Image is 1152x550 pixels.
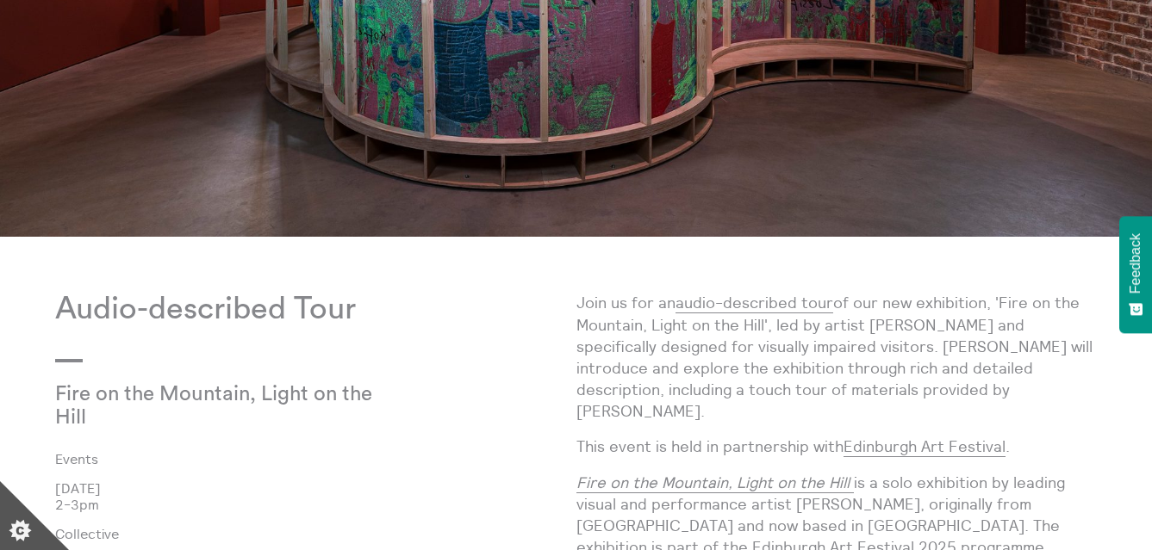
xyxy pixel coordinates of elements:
p: Fire on the Mountain, Light on the Hill [55,383,402,430]
p: This event is held in partnership with . [576,436,1098,457]
a: audio-described tour [676,293,833,313]
a: Events [55,451,549,467]
button: Feedback - Show survey [1119,216,1152,333]
a: Fire on the Mountain, Light on the Hill [576,473,854,493]
p: Collective [55,526,576,541]
p: Join us for an of our new exhibition, 'Fire on the Mountain, Light on the Hill', led by artist [P... [576,292,1098,422]
a: Edinburgh Art Festival [844,436,1006,457]
p: [DATE] [55,480,576,496]
p: 2-3pm [55,497,576,512]
span: Feedback [1128,233,1143,294]
em: Fire on the Mountain, Light on the Hill [576,473,850,492]
p: Audio-described Tour [55,292,576,327]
